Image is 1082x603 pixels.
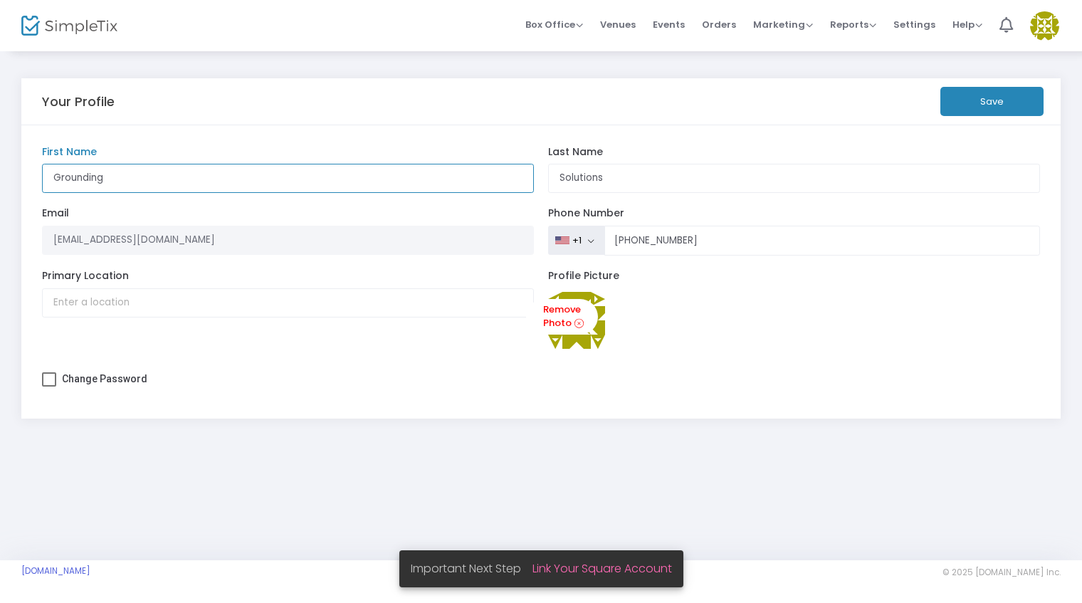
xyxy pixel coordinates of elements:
span: Profile Picture [548,268,619,283]
span: Settings [893,6,935,43]
span: Important Next Step [411,560,532,577]
span: Orders [702,6,736,43]
button: Save [940,87,1044,116]
label: Last Name [548,146,1041,159]
a: [DOMAIN_NAME] [21,565,90,577]
label: Primary Location [42,270,535,283]
span: Marketing [753,18,813,31]
span: © 2025 [DOMAIN_NAME] Inc. [942,567,1061,578]
input: Enter a location [42,288,535,318]
span: Box Office [525,18,583,31]
input: Phone Number [604,226,1041,256]
h5: Your Profile [42,94,115,110]
span: Change Password [62,373,147,384]
span: Events [653,6,685,43]
div: +1 [572,235,582,246]
label: Email [42,207,535,220]
span: Venues [600,6,636,43]
input: First Name [42,164,535,193]
label: Phone Number [548,207,1041,220]
span: Reports [830,18,876,31]
img: 4aa92a5094565114f3515457e910138b [548,292,605,349]
a: Remove Photo [526,299,598,335]
label: First Name [42,146,535,159]
button: +1 [548,226,604,256]
span: Help [952,18,982,31]
a: Link Your Square Account [532,560,672,577]
input: Last Name [548,164,1041,193]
